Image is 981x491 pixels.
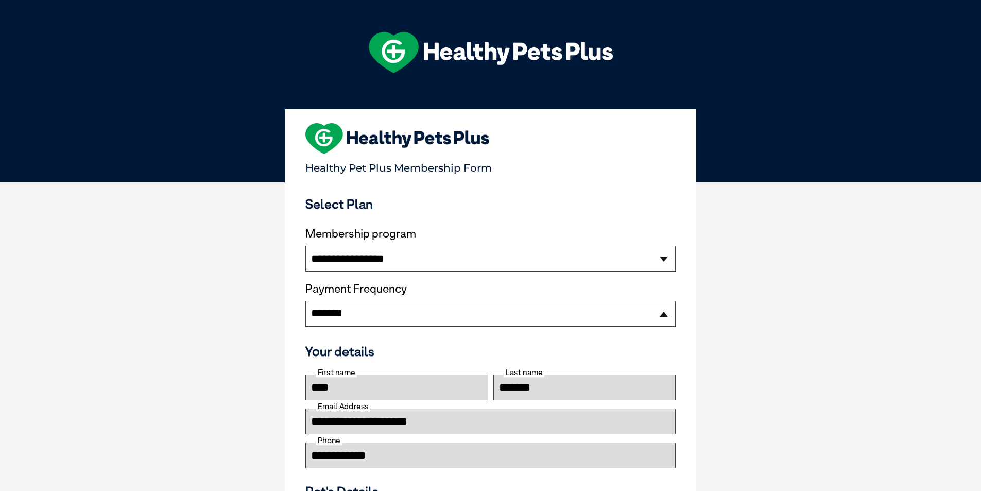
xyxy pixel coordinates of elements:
img: hpp-logo-landscape-green-white.png [369,32,613,73]
label: Membership program [305,227,676,241]
img: heart-shape-hpp-logo-large.png [305,123,489,154]
label: Last name [504,368,544,377]
h3: Your details [305,344,676,359]
label: Email Address [316,402,370,411]
label: Phone [316,436,342,445]
p: Healthy Pet Plus Membership Form [305,157,676,174]
label: Payment Frequency [305,282,407,296]
h3: Select Plan [305,196,676,212]
label: First name [316,368,357,377]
